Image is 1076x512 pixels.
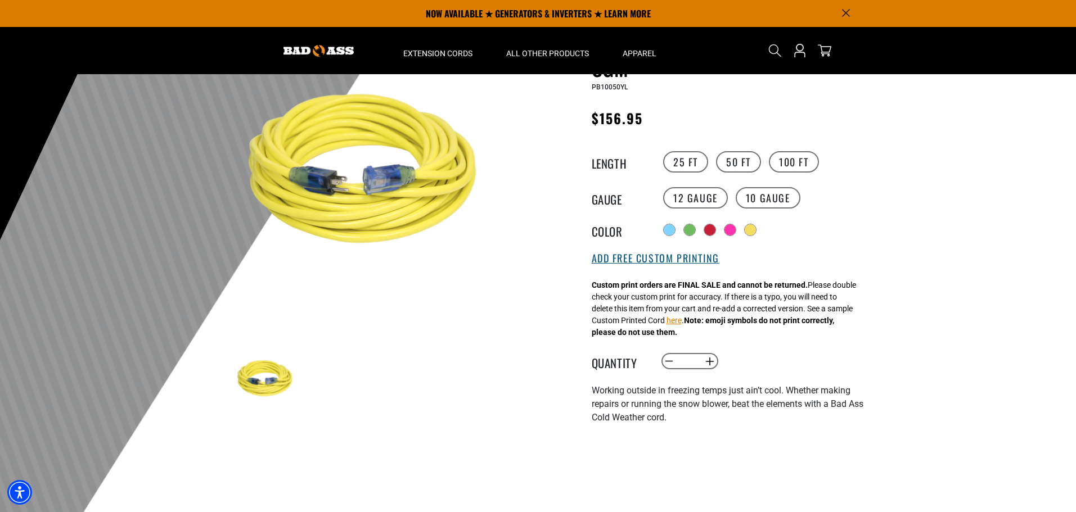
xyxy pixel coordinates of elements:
a: cart [816,44,834,57]
a: Open this option [791,27,809,74]
label: 25 FT [663,151,708,173]
button: Add Free Custom Printing [592,252,719,265]
label: 50 FT [716,151,761,173]
img: Yellow [234,347,299,412]
summary: All Other Products [489,27,606,74]
legend: Length [592,155,648,169]
summary: Search [766,42,784,60]
span: Working outside in freezing temps just ain’t cool. Whether making repairs or running the snow blo... [592,385,863,423]
legend: Color [592,223,648,237]
span: PB10050YL [592,83,628,91]
label: 12 Gauge [663,187,728,209]
summary: Extension Cords [386,27,489,74]
strong: Custom print orders are FINAL SALE and cannot be returned. [592,280,808,289]
legend: Gauge [592,191,648,205]
div: Accessibility Menu [7,480,32,505]
span: Extension Cords [403,48,472,58]
span: All Other Products [506,48,589,58]
img: Yellow [234,38,505,309]
strong: Note: emoji symbols do not print correctly, please do not use them. [592,316,834,337]
label: 10 Gauge [736,187,800,209]
label: 100 FT [769,151,819,173]
img: Bad Ass Extension Cords [283,45,354,57]
button: here [667,315,682,327]
span: Apparel [623,48,656,58]
label: Quantity [592,354,648,369]
div: Please double check your custom print for accuracy. If there is a typo, you will need to delete t... [592,279,856,338]
summary: Apparel [606,27,673,74]
span: $156.95 [592,108,643,128]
